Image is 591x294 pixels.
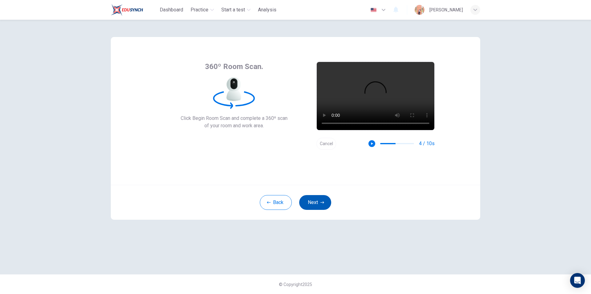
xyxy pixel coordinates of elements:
img: en [370,8,377,12]
span: Start a test [221,6,245,14]
div: Open Intercom Messenger [570,273,585,288]
button: Analysis [255,4,279,15]
span: Analysis [258,6,276,14]
span: Practice [191,6,208,14]
div: [PERSON_NAME] [429,6,463,14]
button: Next [299,195,331,210]
a: Train Test logo [111,4,157,16]
span: Dashboard [160,6,183,14]
span: 360º Room Scan. [205,62,263,71]
button: Start a test [219,4,253,15]
button: Practice [188,4,216,15]
span: © Copyright 2025 [279,282,312,287]
img: Profile picture [415,5,424,15]
span: 4 / 10s [419,140,435,147]
span: Click Begin Room Scan and complete a 360º scan [181,115,287,122]
button: Cancel [316,138,336,150]
img: Train Test logo [111,4,143,16]
button: Back [260,195,292,210]
button: Dashboard [157,4,186,15]
span: of your room and work area. [181,122,287,129]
